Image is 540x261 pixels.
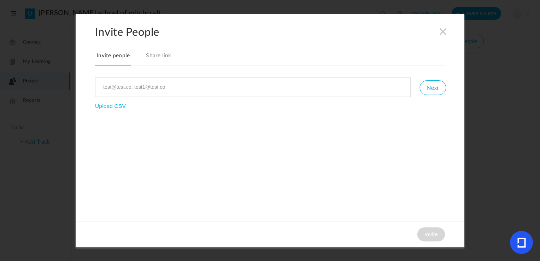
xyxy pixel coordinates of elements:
input: test@test.co, test1@test.co [100,81,170,93]
button: Upload CSV [95,103,126,109]
a: Invite people [95,51,131,66]
button: Next [419,80,446,95]
a: Share link [145,51,173,66]
h2: Invite People [95,25,464,39]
